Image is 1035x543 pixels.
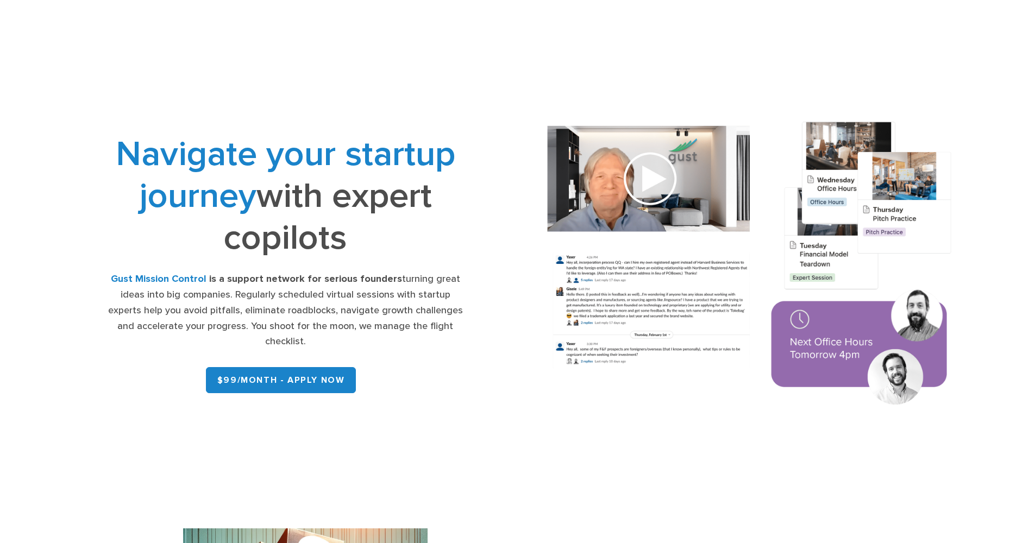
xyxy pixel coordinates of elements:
h1: with expert copilots [106,133,465,258]
span: Navigate your startup journey [116,133,455,217]
div: turning great ideas into big companies. Regularly scheduled virtual sessions with startup experts... [106,271,465,350]
a: $99/month - APPLY NOW [206,367,356,393]
strong: Gust Mission Control [111,273,206,285]
strong: is a support network for serious founders [209,273,402,285]
img: Composition of calendar events, a video call presentation, and chat rooms [526,105,974,425]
